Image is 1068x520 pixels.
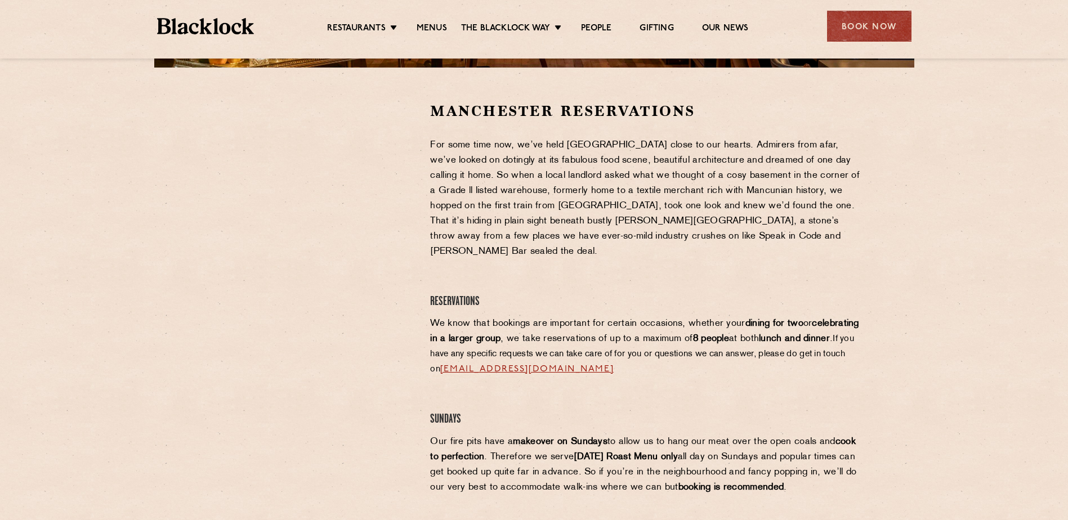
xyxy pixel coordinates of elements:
[693,334,729,343] strong: 8 people
[430,335,854,374] span: If you have any specific requests we can take care of for you or questions we can answer, please ...
[417,23,447,35] a: Menus
[574,452,678,461] strong: [DATE] Roast Menu only
[327,23,386,35] a: Restaurants
[430,101,862,121] h2: Manchester Reservations
[461,23,550,35] a: The Blacklock Way
[759,334,830,343] strong: lunch and dinner
[247,101,373,271] iframe: OpenTable make booking widget
[430,138,862,259] p: For some time now, we’ve held [GEOGRAPHIC_DATA] close to our hearts. Admirers from afar, we’ve lo...
[430,437,856,461] strong: cook to perfection
[513,437,607,446] strong: makeover on Sundays
[430,316,862,377] p: We know that bookings are important for certain occasions, whether your or , we take reservations...
[430,412,862,427] h4: Sundays
[745,319,803,328] strong: dining for two
[581,23,611,35] a: People
[157,18,254,34] img: BL_Textured_Logo-footer-cropped.svg
[430,294,862,310] h4: Reservations
[827,11,911,42] div: Book Now
[678,483,784,492] strong: booking is recommended
[640,23,673,35] a: Gifting
[430,434,862,495] p: Our fire pits have a to allow us to hang our meat over the open coals and . Therefore we serve al...
[702,23,749,35] a: Our News
[440,365,614,374] a: [EMAIL_ADDRESS][DOMAIN_NAME]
